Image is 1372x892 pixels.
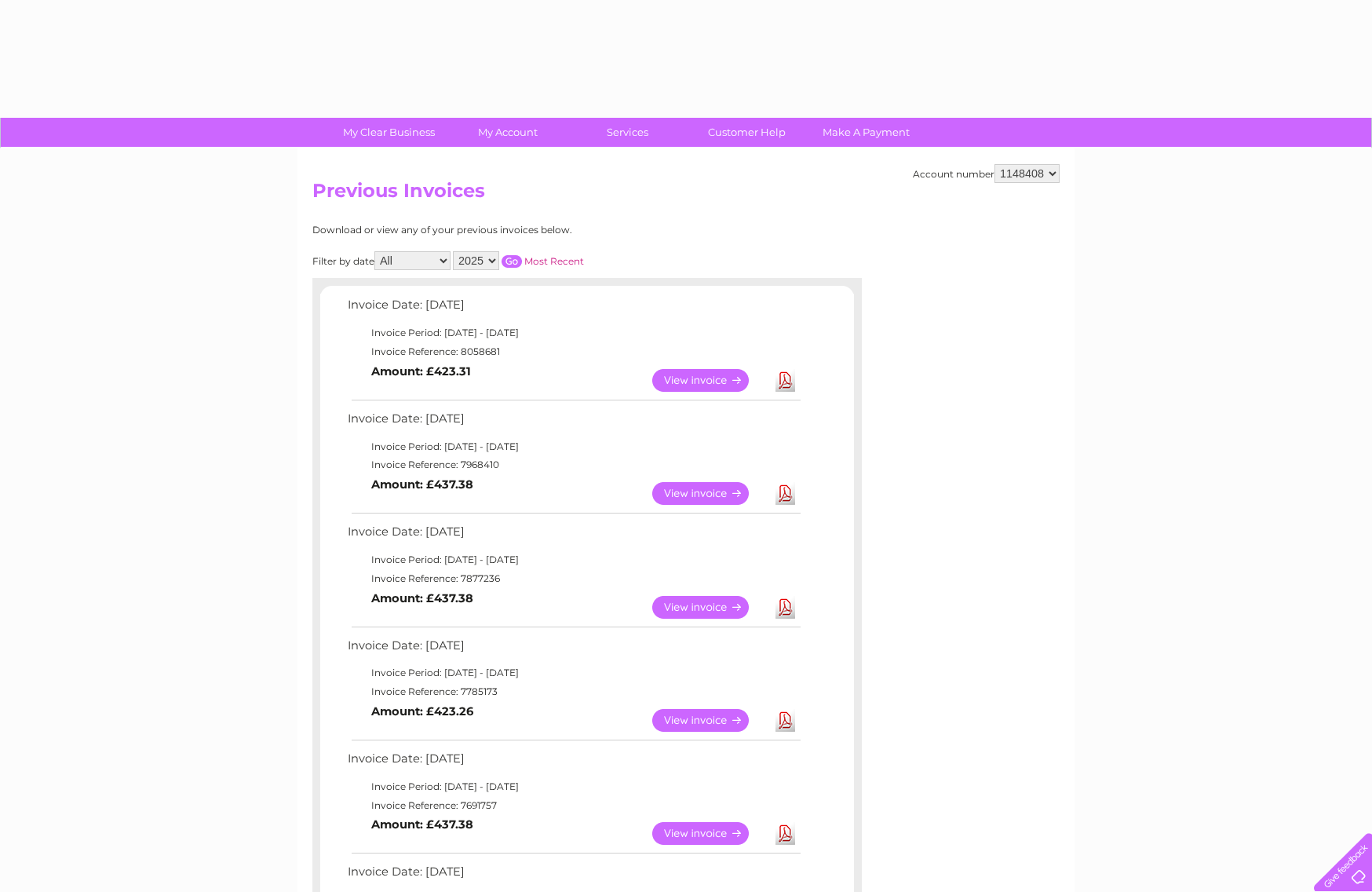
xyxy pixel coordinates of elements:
[524,255,584,267] a: Most Recent
[443,118,573,147] a: My Account
[344,521,803,550] td: Invoice Date: [DATE]
[344,550,803,569] td: Invoice Period: [DATE] - [DATE]
[312,180,1060,210] h2: Previous Invoices
[775,596,795,619] a: Download
[371,817,473,832] b: Amount: £437.38
[652,369,768,392] a: View
[344,682,803,701] td: Invoice Reference: 7785173
[775,822,795,845] a: Download
[682,118,812,147] a: Customer Help
[775,369,795,392] a: Download
[344,342,803,361] td: Invoice Reference: 8058681
[312,251,724,270] div: Filter by date
[324,118,454,147] a: My Clear Business
[344,796,803,815] td: Invoice Reference: 7691757
[312,225,724,236] div: Download or view any of your previous invoices below.
[344,437,803,456] td: Invoice Period: [DATE] - [DATE]
[652,596,768,619] a: View
[344,748,803,777] td: Invoice Date: [DATE]
[563,118,692,147] a: Services
[801,118,931,147] a: Make A Payment
[652,709,768,732] a: View
[371,591,473,605] b: Amount: £437.38
[371,704,473,718] b: Amount: £423.26
[344,569,803,588] td: Invoice Reference: 7877236
[344,861,803,890] td: Invoice Date: [DATE]
[344,324,803,342] td: Invoice Period: [DATE] - [DATE]
[371,364,471,378] b: Amount: £423.31
[344,408,803,437] td: Invoice Date: [DATE]
[344,664,803,682] td: Invoice Period: [DATE] - [DATE]
[775,482,795,505] a: Download
[652,822,768,845] a: View
[775,709,795,732] a: Download
[344,455,803,474] td: Invoice Reference: 7968410
[344,635,803,664] td: Invoice Date: [DATE]
[344,294,803,324] td: Invoice Date: [DATE]
[913,164,1060,183] div: Account number
[652,482,768,505] a: View
[371,477,473,492] b: Amount: £437.38
[344,777,803,796] td: Invoice Period: [DATE] - [DATE]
